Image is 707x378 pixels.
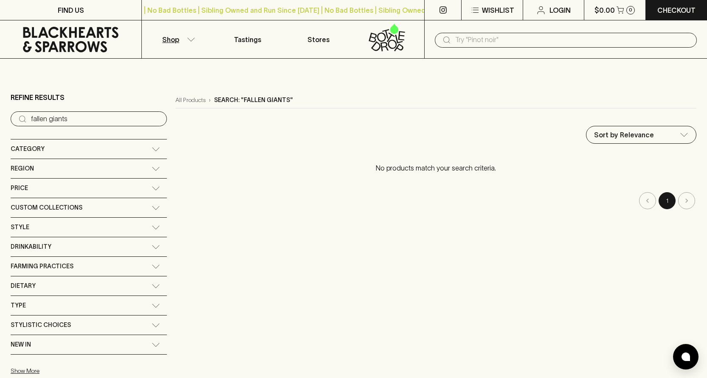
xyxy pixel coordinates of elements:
[455,33,690,47] input: Try "Pinot noir"
[11,139,167,159] div: Category
[234,34,261,45] p: Tastings
[11,222,29,233] span: Style
[11,261,73,272] span: Farming Practices
[11,296,167,315] div: Type
[162,34,179,45] p: Shop
[11,198,167,217] div: Custom Collections
[214,96,293,105] p: Search: "fallen giants"
[11,218,167,237] div: Style
[11,339,31,350] span: New In
[11,202,82,213] span: Custom Collections
[11,183,28,193] span: Price
[11,163,34,174] span: Region
[11,179,167,198] div: Price
[58,5,84,15] p: FIND US
[11,242,51,252] span: Drinkability
[11,159,167,178] div: Region
[586,126,696,143] div: Sort by Relevance
[175,154,696,182] p: No products match your search criteria.
[175,192,696,209] nav: pagination navigation
[11,92,65,102] p: Refine Results
[31,112,160,126] input: Try “Pinot noir”
[11,281,36,291] span: Dietary
[657,5,696,15] p: Checkout
[594,130,654,140] p: Sort by Relevance
[11,315,167,335] div: Stylistic Choices
[11,144,45,154] span: Category
[142,20,212,58] button: Shop
[212,20,283,58] a: Tastings
[629,8,632,12] p: 0
[594,5,615,15] p: $0.00
[549,5,571,15] p: Login
[307,34,330,45] p: Stores
[11,276,167,296] div: Dietary
[11,320,71,330] span: Stylistic Choices
[11,335,167,354] div: New In
[682,352,690,361] img: bubble-icon
[175,96,206,105] a: All Products
[283,20,354,58] a: Stores
[482,5,514,15] p: Wishlist
[11,300,26,311] span: Type
[11,237,167,256] div: Drinkability
[209,96,211,105] p: ›
[11,257,167,276] div: Farming Practices
[659,192,676,209] button: page 1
